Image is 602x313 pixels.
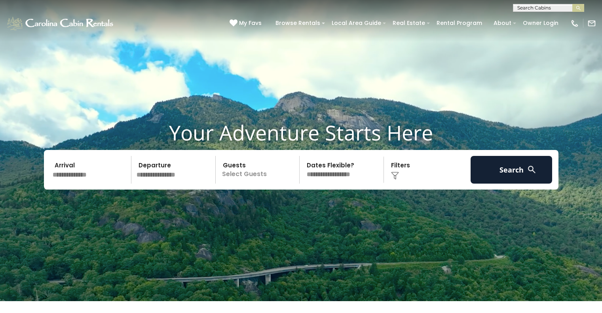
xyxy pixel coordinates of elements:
[391,172,399,180] img: filter--v1.png
[218,156,300,184] p: Select Guests
[471,156,553,184] button: Search
[527,165,537,175] img: search-regular-white.png
[587,19,596,28] img: mail-regular-white.png
[230,19,264,28] a: My Favs
[433,17,486,29] a: Rental Program
[272,17,324,29] a: Browse Rentals
[6,120,596,145] h1: Your Adventure Starts Here
[328,17,385,29] a: Local Area Guide
[519,17,562,29] a: Owner Login
[389,17,429,29] a: Real Estate
[6,15,116,31] img: White-1-1-2.png
[239,19,262,27] span: My Favs
[490,17,515,29] a: About
[570,19,579,28] img: phone-regular-white.png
